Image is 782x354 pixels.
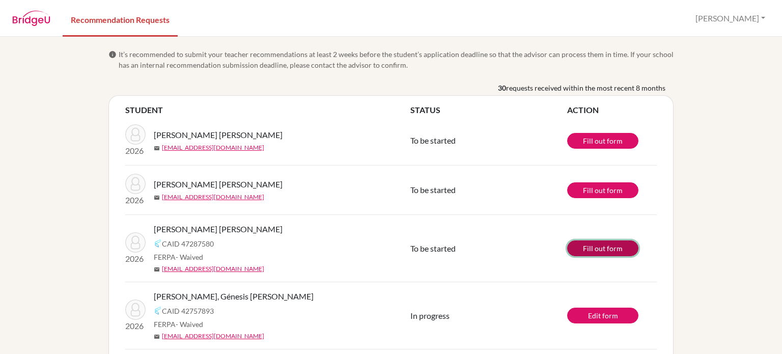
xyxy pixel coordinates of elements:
[162,238,214,249] span: CAID 47287580
[410,311,450,320] span: In progress
[154,129,283,141] span: [PERSON_NAME] [PERSON_NAME]
[567,182,638,198] a: Fill out form
[162,143,264,152] a: [EMAIL_ADDRESS][DOMAIN_NAME]
[125,320,146,332] p: 2026
[154,223,283,235] span: [PERSON_NAME] [PERSON_NAME]
[63,2,178,37] a: Recommendation Requests
[154,319,203,330] span: FERPA
[154,195,160,201] span: mail
[125,124,146,145] img: López Donaire, Marco Antonio
[506,83,665,93] span: requests received within the most recent 8 months
[176,320,203,329] span: - Waived
[410,104,567,116] th: STATUS
[154,266,160,273] span: mail
[125,299,146,320] img: Gómez Ferrera, Génesis Michelle
[125,145,146,157] p: 2026
[567,240,638,256] a: Fill out form
[410,243,456,253] span: To be started
[125,104,410,116] th: STUDENT
[498,83,506,93] b: 30
[162,332,264,341] a: [EMAIL_ADDRESS][DOMAIN_NAME]
[125,232,146,253] img: Fuentes Góchez, Victor Andrés
[154,239,162,248] img: Common App logo
[567,308,638,323] a: Edit form
[162,193,264,202] a: [EMAIL_ADDRESS][DOMAIN_NAME]
[162,306,214,316] span: CAID 42757893
[154,307,162,315] img: Common App logo
[176,253,203,261] span: - Waived
[12,11,50,26] img: BridgeU logo
[410,135,456,145] span: To be started
[154,290,314,303] span: [PERSON_NAME], Génesis [PERSON_NAME]
[125,253,146,265] p: 2026
[108,50,117,59] span: info
[410,185,456,195] span: To be started
[154,145,160,151] span: mail
[154,334,160,340] span: mail
[154,178,283,190] span: [PERSON_NAME] [PERSON_NAME]
[567,133,638,149] a: Fill out form
[567,104,657,116] th: ACTION
[154,252,203,262] span: FERPA
[125,174,146,194] img: López Donaire, Marco Antonio
[162,264,264,274] a: [EMAIL_ADDRESS][DOMAIN_NAME]
[119,49,674,70] span: It’s recommended to submit your teacher recommendations at least 2 weeks before the student’s app...
[691,9,770,28] button: [PERSON_NAME]
[125,194,146,206] p: 2026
